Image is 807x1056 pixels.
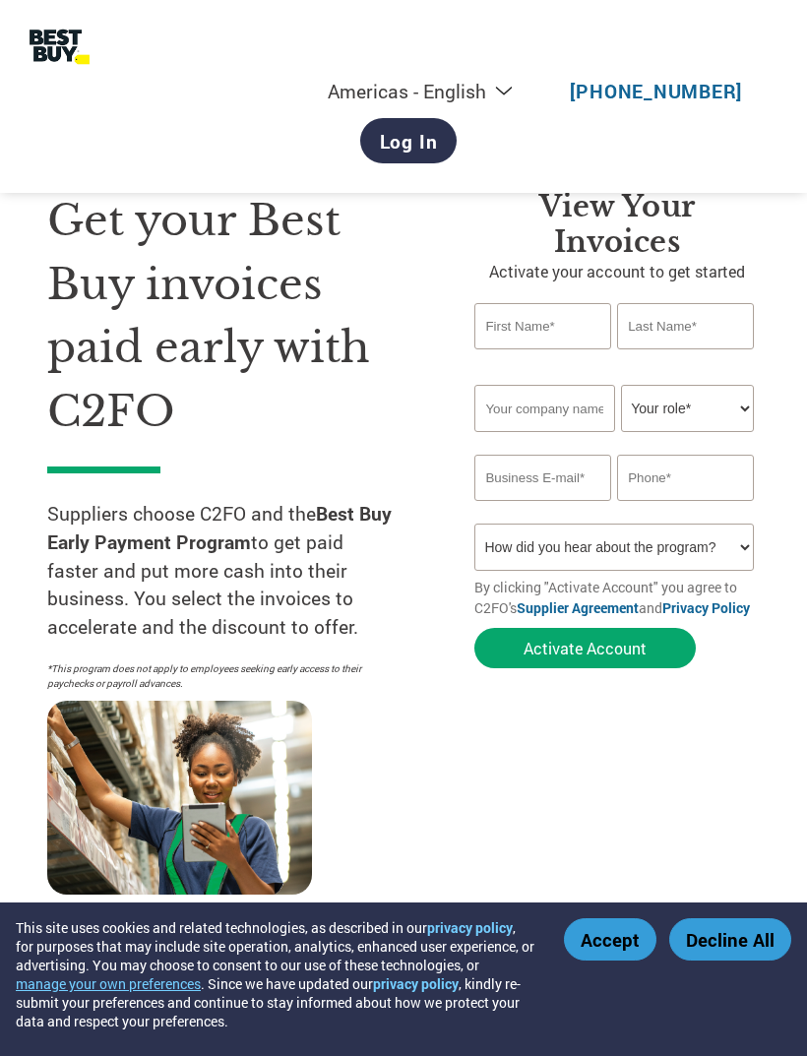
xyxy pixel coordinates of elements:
[373,974,459,993] a: privacy policy
[16,918,535,1030] div: This site uses cookies and related technologies, as described in our , for purposes that may incl...
[474,260,760,283] p: Activate your account to get started
[621,385,754,432] select: Title/Role
[47,661,396,691] p: *This program does not apply to employees seeking early access to their paychecks or payroll adva...
[47,701,312,895] img: supply chain worker
[474,189,760,260] h3: View Your Invoices
[617,455,754,501] input: Phone*
[669,918,791,961] button: Decline All
[474,455,611,501] input: Invalid Email format
[47,500,415,642] p: Suppliers choose C2FO and the to get paid faster and put more cash into their business. You selec...
[474,351,611,377] div: Invalid first name or first name is too long
[564,918,656,961] button: Accept
[474,434,754,447] div: Invalid company name or company name is too long
[517,598,639,617] a: Supplier Agreement
[474,577,760,618] p: By clicking "Activate Account" you agree to C2FO's and
[617,503,754,516] div: Inavlid Phone Number
[474,503,611,516] div: Inavlid Email Address
[47,189,415,443] h1: Get your Best Buy invoices paid early with C2FO
[474,385,615,432] input: Your company name*
[16,974,201,993] button: manage your own preferences
[474,303,611,349] input: First Name*
[617,351,754,377] div: Invalid last name or last name is too long
[15,20,104,74] img: Best Buy
[47,501,392,554] strong: Best Buy Early Payment Program
[360,118,458,163] a: Log In
[427,918,513,937] a: privacy policy
[617,303,754,349] input: Last Name*
[570,79,742,103] a: [PHONE_NUMBER]
[662,598,750,617] a: Privacy Policy
[474,628,696,668] button: Activate Account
